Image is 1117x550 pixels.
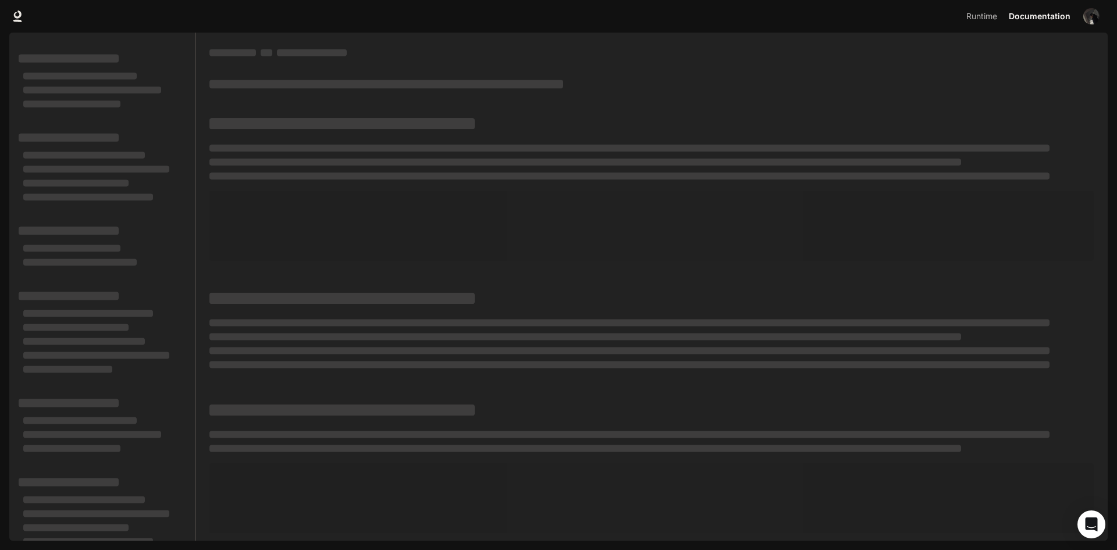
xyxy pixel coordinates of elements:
a: Runtime [961,5,1003,28]
button: User avatar [1080,5,1103,28]
a: Documentation [1004,5,1075,28]
div: Open Intercom Messenger [1077,510,1105,538]
img: User avatar [1083,8,1100,24]
span: Documentation [1009,9,1070,24]
span: Runtime [966,9,997,24]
